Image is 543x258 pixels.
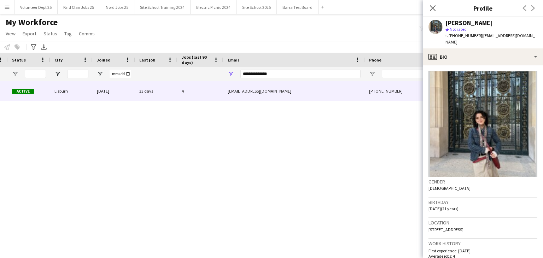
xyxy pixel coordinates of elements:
[445,33,535,45] span: | [EMAIL_ADDRESS][DOMAIN_NAME]
[29,43,38,51] app-action-btn: Advanced filters
[14,0,58,14] button: Volunteer Dept 25
[223,81,365,101] div: [EMAIL_ADDRESS][DOMAIN_NAME]
[12,57,26,63] span: Status
[450,27,467,32] span: Not rated
[23,30,36,37] span: Export
[428,71,537,177] img: Crew avatar or photo
[423,48,543,65] div: Bio
[237,0,277,14] button: Site School 2025
[428,240,537,247] h3: Work history
[240,70,361,78] input: Email Filter Input
[25,70,46,78] input: Status Filter Input
[54,57,63,63] span: City
[20,29,39,38] a: Export
[67,70,88,78] input: City Filter Input
[428,178,537,185] h3: Gender
[134,0,191,14] button: Site School Training 2024
[228,71,234,77] button: Open Filter Menu
[12,71,18,77] button: Open Filter Menu
[277,0,319,14] button: Barra Test Board
[445,33,482,38] span: t. [PHONE_NUMBER]
[369,57,381,63] span: Phone
[58,0,100,14] button: Paid Clan Jobs 25
[97,57,111,63] span: Joined
[428,206,459,211] span: [DATE] (21 years)
[6,17,58,28] span: My Workforce
[41,29,60,38] a: Status
[423,4,543,13] h3: Profile
[76,29,98,38] a: Comms
[50,81,93,101] div: Lisburn
[177,81,223,101] div: 4
[93,81,135,101] div: [DATE]
[182,54,211,65] span: Jobs (last 90 days)
[97,71,103,77] button: Open Filter Menu
[40,43,48,51] app-action-btn: Export XLSX
[64,30,72,37] span: Tag
[369,71,375,77] button: Open Filter Menu
[100,0,134,14] button: Nord Jobs 25
[365,81,455,101] div: [PHONE_NUMBER]
[79,30,95,37] span: Comms
[139,57,155,63] span: Last job
[445,20,493,26] div: [PERSON_NAME]
[6,30,16,37] span: View
[382,70,451,78] input: Phone Filter Input
[191,0,237,14] button: Electric Picnic 2024
[54,71,61,77] button: Open Filter Menu
[428,248,537,253] p: First experience: [DATE]
[428,186,471,191] span: [DEMOGRAPHIC_DATA]
[43,30,57,37] span: Status
[228,57,239,63] span: Email
[110,70,131,78] input: Joined Filter Input
[3,29,18,38] a: View
[428,227,463,232] span: [STREET_ADDRESS]
[428,219,537,226] h3: Location
[428,199,537,205] h3: Birthday
[12,89,34,94] span: Active
[62,29,75,38] a: Tag
[135,81,177,101] div: 33 days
